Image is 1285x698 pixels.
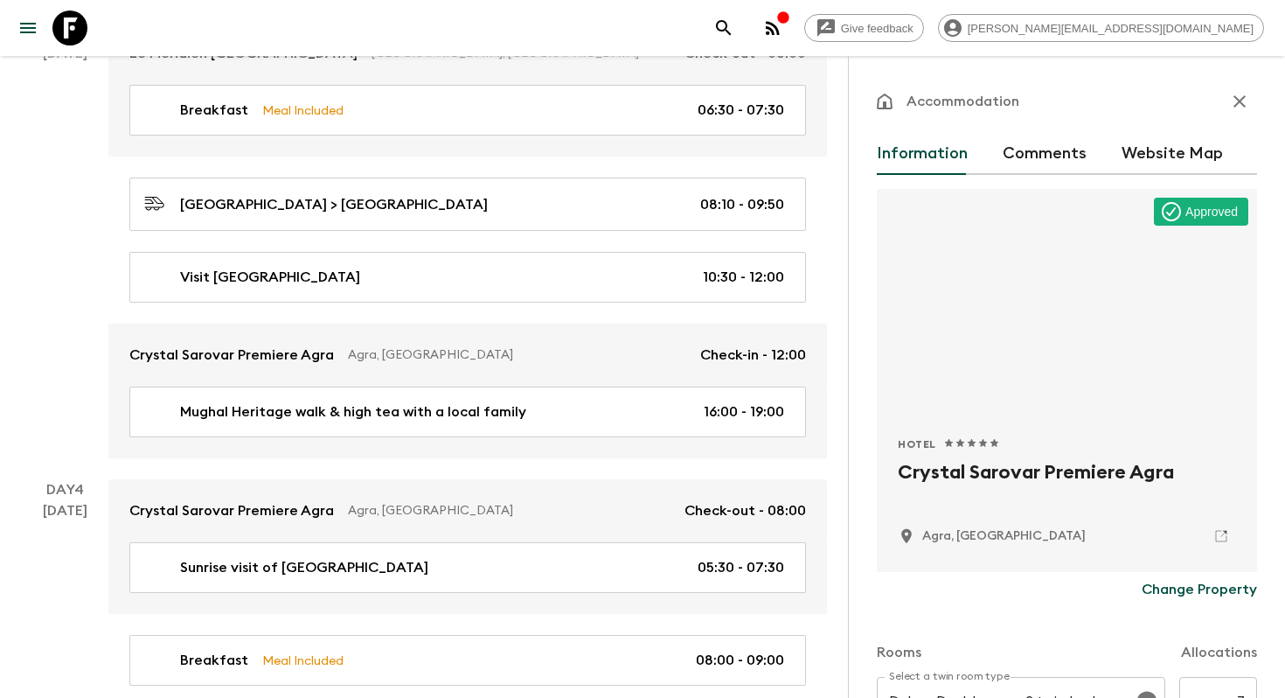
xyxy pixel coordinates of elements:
p: Agra, [GEOGRAPHIC_DATA] [348,502,670,520]
p: Check-in - 12:00 [700,345,806,366]
p: Check-out - 08:00 [684,500,806,521]
p: Rooms [877,642,921,663]
p: Sunrise visit of [GEOGRAPHIC_DATA] [180,557,428,578]
p: Day 4 [21,479,108,500]
div: [DATE] [43,43,87,458]
p: Breakfast [180,650,248,671]
button: Information [877,133,968,175]
a: BreakfastMeal Included06:30 - 07:30 [129,85,806,136]
p: Agra, India [922,527,1086,545]
button: menu [10,10,45,45]
p: Approved [1185,203,1238,220]
p: [GEOGRAPHIC_DATA] > [GEOGRAPHIC_DATA] [180,194,488,215]
span: [PERSON_NAME][EMAIL_ADDRESS][DOMAIN_NAME] [958,22,1263,35]
a: Crystal Sarovar Premiere AgraAgra, [GEOGRAPHIC_DATA]Check-out - 08:00 [108,479,827,542]
p: 05:30 - 07:30 [698,557,784,578]
p: Change Property [1142,579,1257,600]
p: Visit [GEOGRAPHIC_DATA] [180,267,360,288]
a: Give feedback [804,14,924,42]
p: 16:00 - 19:00 [704,401,784,422]
label: Select a twin room type [889,669,1010,684]
span: Give feedback [831,22,923,35]
p: Mughal Heritage walk & high tea with a local family [180,401,526,422]
div: [PERSON_NAME][EMAIL_ADDRESS][DOMAIN_NAME] [938,14,1264,42]
p: Breakfast [180,100,248,121]
a: Mughal Heritage walk & high tea with a local family16:00 - 19:00 [129,387,806,437]
p: 08:00 - 09:00 [696,650,784,671]
p: 06:30 - 07:30 [698,100,784,121]
p: Meal Included [262,101,344,120]
p: 10:30 - 12:00 [703,267,784,288]
p: Agra, [GEOGRAPHIC_DATA] [348,346,686,364]
h2: Crystal Sarovar Premiere Agra [898,458,1236,514]
div: Photo of Crystal Sarovar Premiere Agra [877,189,1257,416]
a: Sunrise visit of [GEOGRAPHIC_DATA]05:30 - 07:30 [129,542,806,593]
p: 08:10 - 09:50 [700,194,784,215]
a: [GEOGRAPHIC_DATA] > [GEOGRAPHIC_DATA]08:10 - 09:50 [129,178,806,231]
p: Meal Included [262,651,344,670]
span: Hotel [898,437,936,451]
p: Allocations [1181,642,1257,663]
a: Visit [GEOGRAPHIC_DATA]10:30 - 12:00 [129,252,806,303]
p: Crystal Sarovar Premiere Agra [129,500,334,521]
button: Comments [1003,133,1087,175]
a: BreakfastMeal Included08:00 - 09:00 [129,635,806,686]
p: Crystal Sarovar Premiere Agra [129,345,334,366]
button: Change Property [1142,572,1257,607]
a: Crystal Sarovar Premiere AgraAgra, [GEOGRAPHIC_DATA]Check-in - 12:00 [108,324,827,387]
p: Accommodation [906,91,1019,112]
button: search adventures [706,10,741,45]
button: Website Map [1122,133,1223,175]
